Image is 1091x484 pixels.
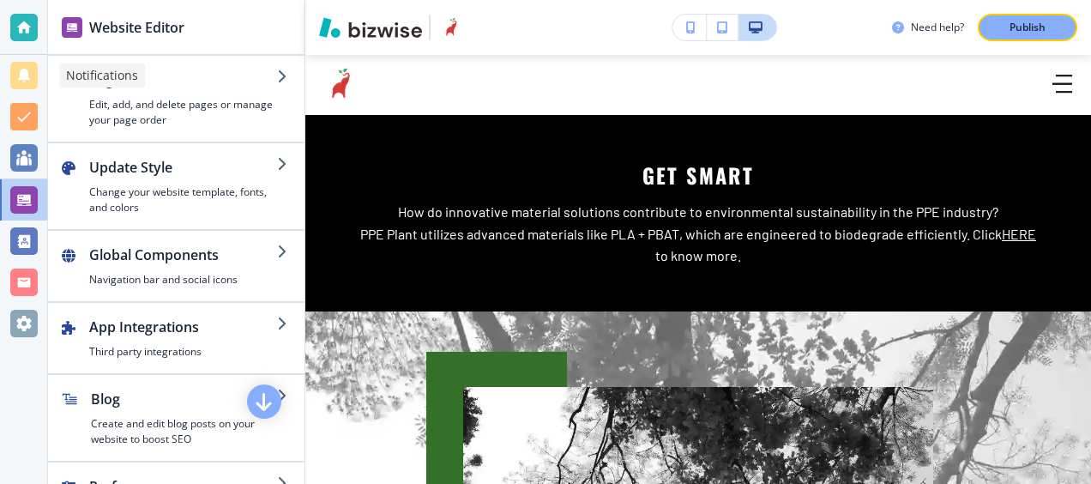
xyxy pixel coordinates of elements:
[89,17,184,38] h2: Website Editor
[48,143,304,229] button: Update StyleChange your website template, fonts, and colors
[62,17,82,38] img: editor icon
[89,344,277,360] h4: Third party integrations
[48,231,304,301] button: Global ComponentsNavigation bar and social icons
[978,14,1077,41] button: Publish
[48,56,304,142] button: PagesEdit, add, and delete pages or manage your page order
[1002,226,1039,242] a: HERE
[89,70,277,90] h2: Pages
[89,157,277,178] h2: Update Style
[89,245,277,265] h2: Global Components
[66,67,138,84] p: Notifications
[48,303,304,373] button: App IntegrationsThird party integrations
[1046,68,1079,101] button: Toggle hamburger navigation menu
[89,272,277,287] h4: Navigation bar and social icons
[357,201,1040,223] p: How do innovative material solutions contribute to environmental sustainability in the PPE industry?
[911,20,964,35] h3: Need help?
[319,17,422,38] img: Bizwise Logo
[1002,226,1036,242] u: HERE
[357,223,1040,267] p: PPE Plant utilizes advanced materials like PLA + PBAT, which are engineered to biodegrade efficie...
[357,160,1040,191] p: GET SMART
[317,61,364,107] img: PPE Plant
[89,97,277,128] h4: Edit, add, and delete pages or manage your page order
[91,416,277,447] h4: Create and edit blog posts on your website to boost SEO
[89,317,277,337] h2: App Integrations
[89,185,277,215] h4: Change your website template, fonts, and colors
[437,14,465,41] img: Your Logo
[91,389,277,409] h2: Blog
[1010,20,1046,35] p: Publish
[48,375,304,461] button: BlogCreate and edit blog posts on your website to boost SEO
